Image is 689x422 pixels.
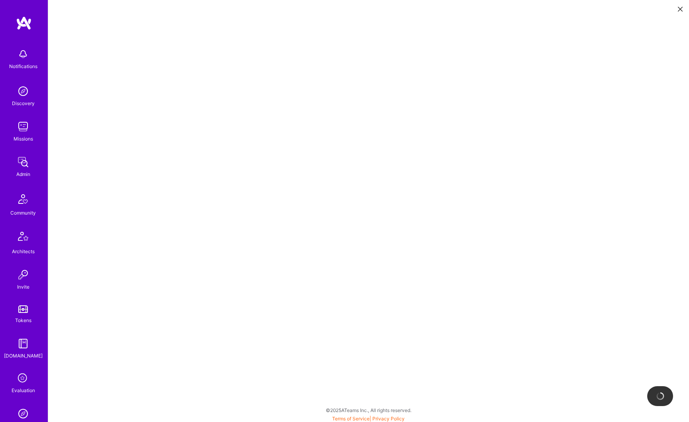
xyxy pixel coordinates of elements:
[12,247,35,256] div: Architects
[12,99,35,107] div: Discovery
[16,16,32,30] img: logo
[9,62,37,70] div: Notifications
[18,305,28,313] img: tokens
[15,46,31,62] img: bell
[678,7,683,12] i: icon Close
[16,170,30,178] div: Admin
[15,267,31,283] img: Invite
[15,83,31,99] img: discovery
[12,386,35,395] div: Evaluation
[15,336,31,352] img: guide book
[4,352,43,360] div: [DOMAIN_NAME]
[14,135,33,143] div: Missions
[15,154,31,170] img: admin teamwork
[15,316,31,324] div: Tokens
[16,371,31,386] i: icon SelectionTeam
[10,209,36,217] div: Community
[14,228,33,247] img: Architects
[655,391,666,402] img: loading
[15,119,31,135] img: teamwork
[15,406,31,422] img: Admin Search
[17,283,29,291] div: Invite
[14,190,33,209] img: Community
